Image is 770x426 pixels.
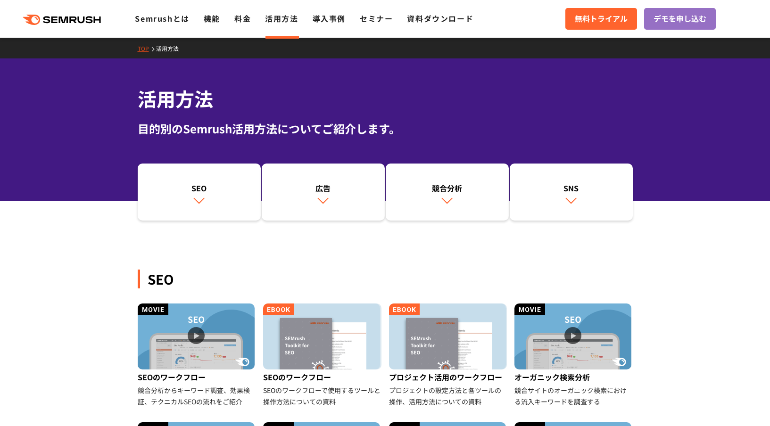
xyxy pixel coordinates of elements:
[138,385,256,407] div: 競合分析からキーワード調査、効果検証、テクニカルSEOの流れをご紹介
[389,369,507,385] div: プロジェクト活用のワークフロー
[510,164,633,221] a: SNS
[266,182,380,194] div: 広告
[138,303,256,407] a: SEOのワークフロー 競合分析からキーワード調査、効果検証、テクニカルSEOの流れをご紹介
[138,85,633,113] h1: 活用方法
[514,182,628,194] div: SNS
[263,385,381,407] div: SEOのワークフローで使用するツールと操作方法についての資料
[389,303,507,407] a: プロジェクト活用のワークフロー プロジェクトの設定方法と各ツールの操作、活用方法についての資料
[360,13,393,24] a: セミナー
[138,164,261,221] a: SEO
[263,369,381,385] div: SEOのワークフロー
[135,13,189,24] a: Semrushとは
[313,13,346,24] a: 導入事例
[142,182,256,194] div: SEO
[265,13,298,24] a: 活用方法
[263,303,381,407] a: SEOのワークフロー SEOのワークフローで使用するツールと操作方法についての資料
[204,13,220,24] a: 機能
[138,270,633,288] div: SEO
[575,13,628,25] span: 無料トライアル
[565,8,637,30] a: 無料トライアル
[407,13,473,24] a: 資料ダウンロード
[138,120,633,137] div: 目的別のSemrush活用方法についてご紹介します。
[514,385,633,407] div: 競合サイトのオーガニック検索における流入キーワードを調査する
[262,164,385,221] a: 広告
[514,303,633,407] a: オーガニック検索分析 競合サイトのオーガニック検索における流入キーワードを調査する
[514,369,633,385] div: オーガニック検索分析
[386,164,509,221] a: 競合分析
[644,8,716,30] a: デモを申し込む
[234,13,251,24] a: 料金
[389,385,507,407] div: プロジェクトの設定方法と各ツールの操作、活用方法についての資料
[138,44,156,52] a: TOP
[156,44,186,52] a: 活用方法
[390,182,504,194] div: 競合分析
[654,13,706,25] span: デモを申し込む
[138,369,256,385] div: SEOのワークフロー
